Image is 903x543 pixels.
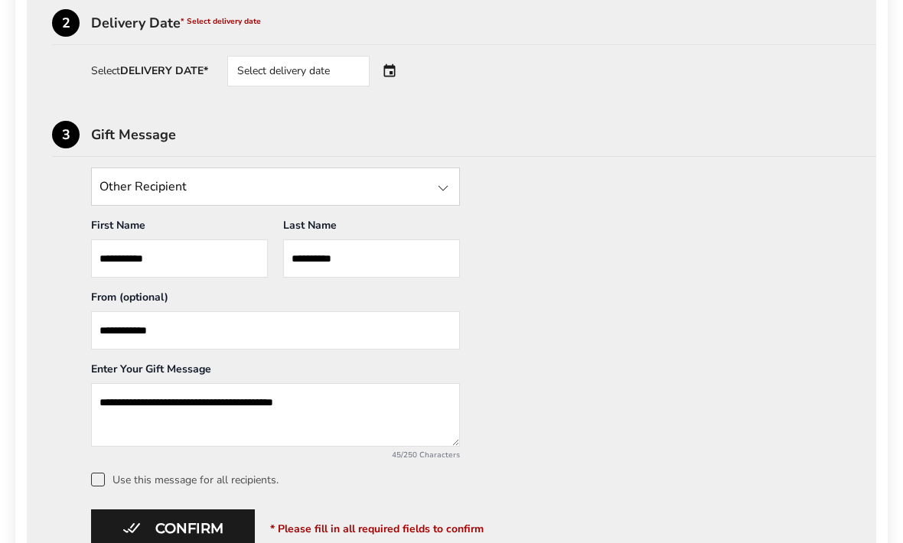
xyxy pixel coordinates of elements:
input: State [91,167,460,206]
span: * Select delivery date [181,16,261,27]
strong: DELIVERY DATE* [120,63,208,78]
div: Last Name [283,218,460,239]
input: First Name [91,239,268,278]
label: Use this message for all recipients. [91,473,851,486]
div: Delivery Date [91,16,876,30]
div: Select [91,66,208,76]
div: 3 [52,121,80,148]
textarea: Add a message [91,383,460,447]
div: 2 [52,9,80,37]
div: From (optional) [91,290,460,311]
div: Select delivery date [227,56,370,86]
input: Last Name [283,239,460,278]
input: From [91,311,460,350]
div: Gift Message [91,128,876,141]
div: First Name [91,218,268,239]
div: 45/250 Characters [91,450,460,460]
div: Enter Your Gift Message [91,362,460,383]
span: * Please fill in all required fields to confirm [270,522,484,536]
